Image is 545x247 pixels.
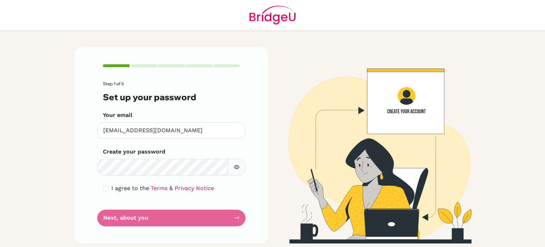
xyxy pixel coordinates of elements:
span: Step 1 of 5 [103,81,124,86]
span: & [169,185,173,192]
label: Your email [103,111,132,119]
h3: Set up your password [103,92,240,102]
span: I agree to the [111,185,149,192]
a: Privacy Notice [175,185,214,192]
label: Create your password [103,147,165,156]
a: Terms [151,185,167,192]
input: Insert your email* [97,122,246,139]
